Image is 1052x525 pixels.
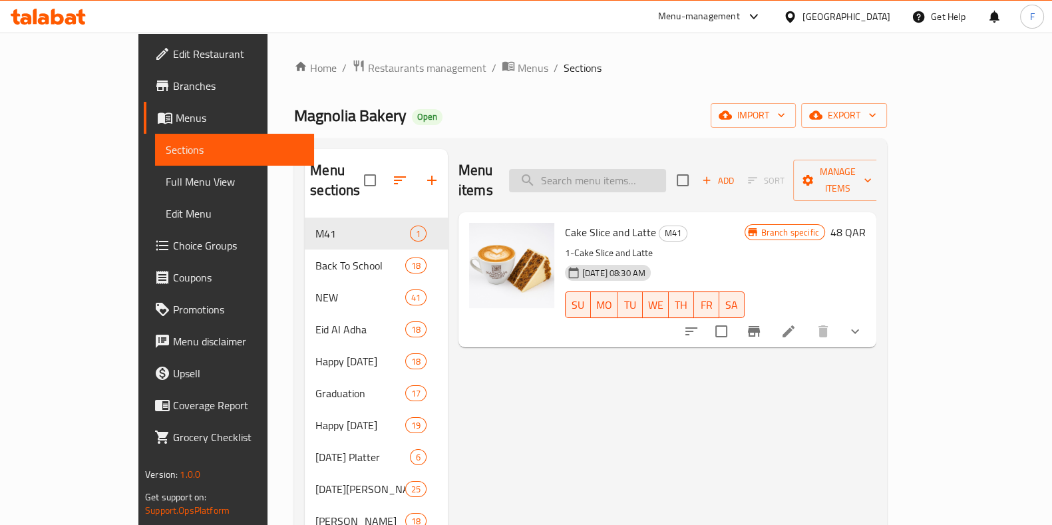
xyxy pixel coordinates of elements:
[406,260,426,272] span: 18
[305,409,448,441] div: Happy [DATE]19
[694,291,719,318] button: FR
[315,353,405,369] div: Happy Father's Day
[839,315,871,347] button: show more
[155,198,314,230] a: Edit Menu
[166,206,303,222] span: Edit Menu
[144,70,314,102] a: Branches
[356,166,384,194] span: Select all sections
[669,166,697,194] span: Select section
[315,258,405,273] div: Back To School
[405,385,427,401] div: items
[416,164,448,196] button: Add section
[368,60,486,76] span: Restaurants management
[173,269,303,285] span: Coupons
[144,102,314,134] a: Menus
[577,267,651,279] span: [DATE] 08:30 AM
[405,321,427,337] div: items
[305,441,448,473] div: [DATE] Platter6
[155,134,314,166] a: Sections
[173,429,303,445] span: Grocery Checklist
[458,160,493,200] h2: Menu items
[144,38,314,70] a: Edit Restaurant
[315,385,405,401] span: Graduation
[659,226,687,242] div: M41
[591,291,617,318] button: MO
[410,449,427,465] div: items
[406,387,426,400] span: 17
[144,421,314,453] a: Grocery Checklist
[405,289,427,305] div: items
[699,295,714,315] span: FR
[1029,9,1034,24] span: F
[565,222,656,242] span: Cake Slice and Latte
[305,281,448,313] div: NEW41
[406,355,426,368] span: 18
[659,226,687,241] span: M41
[565,245,745,262] p: 1-Cake Slice and Latte
[596,295,612,315] span: MO
[711,103,796,128] button: import
[315,449,410,465] span: [DATE] Platter
[411,228,426,240] span: 1
[812,107,876,124] span: export
[410,226,427,242] div: items
[406,291,426,304] span: 41
[305,473,448,505] div: [DATE][PERSON_NAME]25
[405,481,427,497] div: items
[294,60,337,76] a: Home
[697,170,739,191] span: Add item
[294,59,887,77] nav: breadcrumb
[675,315,707,347] button: sort-choices
[173,46,303,62] span: Edit Restaurant
[804,164,872,197] span: Manage items
[384,164,416,196] span: Sort sections
[305,250,448,281] div: Back To School18
[554,60,558,76] li: /
[801,103,887,128] button: export
[315,481,405,497] div: Ramadan Kareem
[469,223,554,308] img: Cake Slice and Latte
[305,377,448,409] div: Graduation17
[807,315,839,347] button: delete
[564,60,602,76] span: Sections
[173,78,303,94] span: Branches
[739,170,793,191] span: Select section first
[173,365,303,381] span: Upsell
[145,466,178,483] span: Version:
[315,289,405,305] span: NEW
[412,109,442,125] div: Open
[518,60,548,76] span: Menus
[173,238,303,254] span: Choice Groups
[173,397,303,413] span: Coverage Report
[648,295,663,315] span: WE
[847,323,863,339] svg: Show Choices
[707,317,735,345] span: Select to update
[144,325,314,357] a: Menu disclaimer
[294,100,407,130] span: Magnolia Bakery
[405,417,427,433] div: items
[315,226,410,242] div: M41
[144,262,314,293] a: Coupons
[406,323,426,336] span: 18
[412,111,442,122] span: Open
[144,357,314,389] a: Upsell
[145,502,230,519] a: Support.OpsPlatform
[315,321,405,337] div: Eid Al Adha
[617,291,643,318] button: TU
[492,60,496,76] li: /
[405,258,427,273] div: items
[315,353,405,369] span: Happy [DATE]
[315,417,405,433] span: Happy [DATE]
[623,295,637,315] span: TU
[830,223,866,242] h6: 48 QAR
[315,417,405,433] div: Happy Easter
[144,389,314,421] a: Coverage Report
[669,291,694,318] button: TH
[721,107,785,124] span: import
[173,301,303,317] span: Promotions
[643,291,669,318] button: WE
[315,481,405,497] span: [DATE][PERSON_NAME]
[145,488,206,506] span: Get support on:
[305,218,448,250] div: M411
